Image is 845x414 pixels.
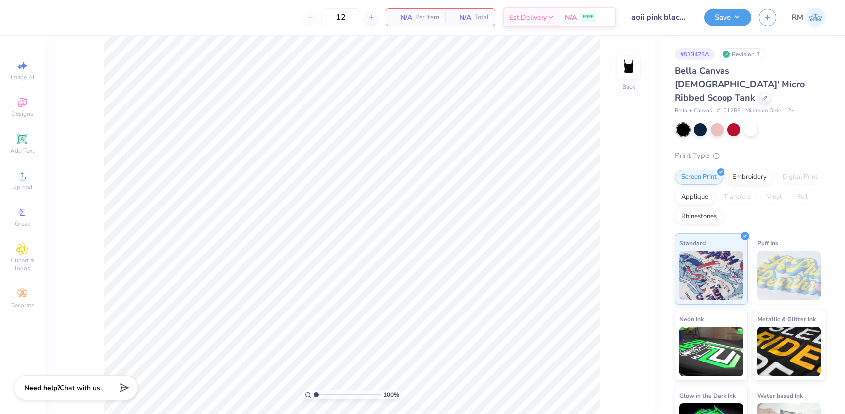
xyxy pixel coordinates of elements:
span: Puff Ink [757,238,778,248]
div: # 513423A [675,48,715,60]
span: N/A [565,12,577,23]
div: Embroidery [726,170,773,185]
span: Greek [15,220,30,228]
span: Upload [12,183,32,191]
div: Back [622,82,635,91]
div: Rhinestones [675,209,723,224]
div: Digital Print [776,170,824,185]
span: FREE [583,14,593,21]
img: Roberta Manuel [806,8,825,27]
strong: Need help? [24,383,60,393]
span: Neon Ink [679,314,704,324]
span: N/A [392,12,412,23]
img: Metallic & Glitter Ink [757,327,821,376]
span: Chat with us. [60,383,102,393]
span: RM [792,12,803,23]
input: Untitled Design [624,7,697,27]
span: Per Item [415,12,439,23]
div: Revision 1 [720,48,765,60]
span: Decorate [10,301,34,309]
img: Back [619,57,639,77]
div: Foil [791,190,814,205]
span: Water based Ink [757,390,803,401]
span: Bella Canvas [DEMOGRAPHIC_DATA]' Micro Ribbed Scoop Tank [675,65,805,103]
div: Transfers [718,190,757,205]
span: Glow in the Dark Ink [679,390,736,401]
span: Total [474,12,489,23]
span: Standard [679,238,706,248]
input: – – [321,8,360,26]
span: Designs [11,110,33,118]
span: Bella + Canvas [675,107,712,115]
span: Minimum Order: 12 + [745,107,795,115]
span: # 1012BE [717,107,740,115]
div: Print Type [675,150,825,161]
span: N/A [451,12,471,23]
div: Vinyl [760,190,788,205]
a: RM [792,8,825,27]
div: Screen Print [675,170,723,185]
img: Standard [679,251,743,300]
img: Puff Ink [757,251,821,300]
span: Clipart & logos [5,257,40,272]
span: Image AI [11,73,34,81]
img: Neon Ink [679,327,743,376]
span: 100 % [383,390,399,399]
div: Applique [675,190,715,205]
span: Add Text [10,147,34,155]
span: Metallic & Glitter Ink [757,314,816,324]
span: Est. Delivery [509,12,547,23]
button: Save [704,9,751,26]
